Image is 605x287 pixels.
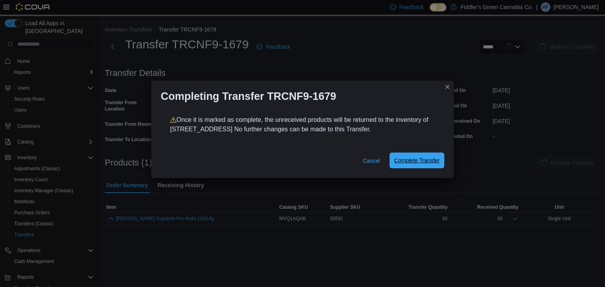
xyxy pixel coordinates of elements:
[360,153,383,169] button: Cancel
[170,115,435,134] p: Once it is marked as complete, the unreceived products will be returned to the inventory of [STRE...
[363,157,380,165] span: Cancel
[390,153,444,168] button: Complete Transfer
[443,82,452,92] button: Closes this modal window
[161,90,336,103] h1: Completing Transfer TRCNF9-1679
[394,156,440,164] span: Complete Transfer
